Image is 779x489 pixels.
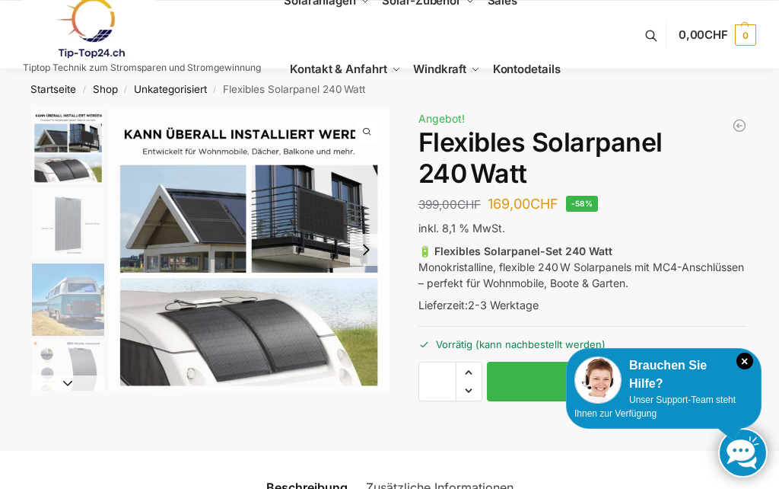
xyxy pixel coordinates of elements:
[418,244,612,257] strong: 🔋 Flexibles Solarpanel-Set 240 Watt
[418,112,465,125] span: Angebot!
[93,83,118,95] a: Shop
[418,362,456,401] input: Produktmenge
[32,376,104,391] button: Next slide
[389,109,671,391] img: Flexibles Solarmodul 120 watt
[468,299,539,312] span: 2-3 Werktage
[456,363,482,382] span: Increase quantity
[487,362,748,401] button: In den Warenkorb
[32,109,104,184] img: Flexible Solar Module
[389,109,671,391] li: 2 / 9
[28,185,104,261] li: 2 / 9
[418,127,748,190] h1: Flexibles Solarpanel 240 Watt
[32,187,104,260] img: Flexibles Solarmodul 120 watt
[574,356,753,393] div: Brauchen Sie Hilfe?
[32,340,104,412] img: s-l1600 (4)
[493,62,561,76] span: Kontodetails
[108,109,389,391] a: Flexible Solar Module für Wohnmobile Camping Balkons l960 9
[679,12,756,58] a: 0,00CHF 0
[679,27,728,42] span: 0,00
[566,196,599,212] span: -58%
[28,337,104,414] li: 4 / 9
[574,356,622,404] img: Customer service
[456,381,482,401] span: Reduce quantity
[488,196,558,212] bdi: 169,00
[735,24,756,46] span: 0
[284,35,407,104] a: Kontakt & Anfahrt
[704,27,728,42] span: CHF
[32,264,104,336] img: Flexibel unendlich viele Einsatzmöglichkeiten
[28,109,104,185] li: 1 / 9
[418,197,481,212] bdi: 399,00
[413,62,466,76] span: Windkraft
[108,109,389,391] img: Flexible Solar Module
[30,83,76,95] a: Startseite
[418,299,539,312] span: Lieferzeit:
[108,109,389,391] li: 1 / 9
[290,62,386,76] span: Kontakt & Anfahrt
[418,243,748,291] p: Monokristalline, flexible 240 W Solarpanels mit MC4-Anschlüssen – perfekt für Wohnmobile, Boote &...
[407,35,487,104] a: Windkraft
[732,118,747,133] a: Flexible Solarpanels (2×240 Watt & Solar Laderegler
[134,83,207,95] a: Unkategorisiert
[457,197,481,212] span: CHF
[418,326,748,353] p: Vorrätig (kann nachbestellt werden)
[118,84,134,96] span: /
[418,222,505,235] span: inkl. 8,1 % MwSt.
[76,84,92,96] span: /
[28,261,104,337] li: 3 / 9
[530,196,558,212] span: CHF
[736,353,753,369] i: Schließen
[23,63,261,72] p: Tiptop Technik zum Stromsparen und Stromgewinnung
[207,84,223,96] span: /
[350,234,382,266] button: Next slide
[486,35,566,104] a: Kontodetails
[574,395,736,419] span: Unser Support-Team steht Ihnen zur Verfügung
